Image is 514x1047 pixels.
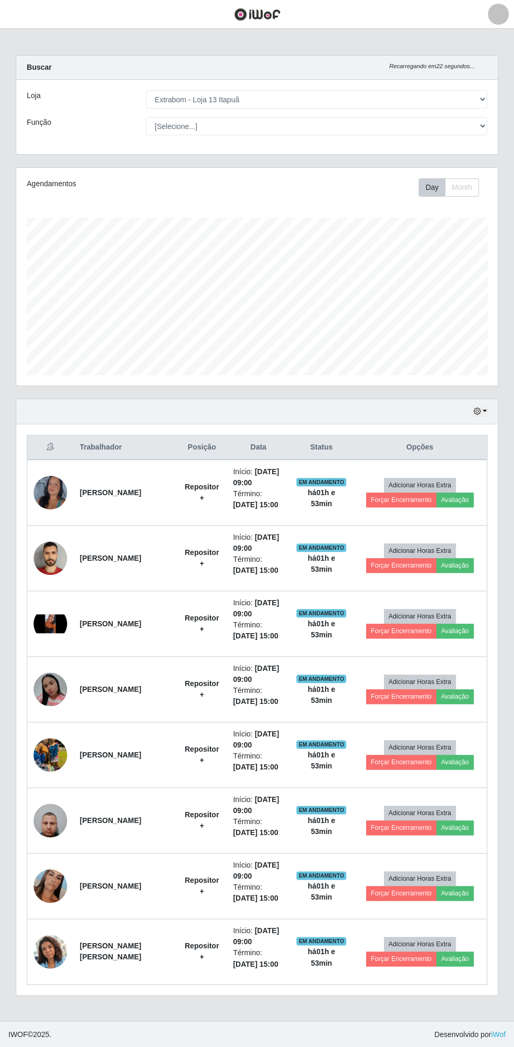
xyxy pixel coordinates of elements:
[185,942,219,961] strong: Repositor +
[366,755,436,770] button: Forçar Encerramento
[384,937,456,952] button: Adicionar Horas Extra
[389,63,475,69] i: Recarregando em 22 segundos...
[233,730,279,749] time: [DATE] 09:00
[233,599,279,618] time: [DATE] 09:00
[296,543,346,552] span: EM ANDAMENTO
[234,8,281,21] img: CoreUI Logo
[366,624,436,638] button: Forçar Encerramento
[233,794,284,816] li: Início:
[185,548,219,568] strong: Repositor +
[233,860,284,882] li: Início:
[233,795,279,815] time: [DATE] 09:00
[185,679,219,699] strong: Repositor +
[233,632,278,640] time: [DATE] 15:00
[73,435,177,460] th: Trabalhador
[80,619,141,628] strong: [PERSON_NAME]
[34,725,67,785] img: 1751228336854.jpeg
[34,929,67,974] img: 1756217660333.jpeg
[436,755,474,770] button: Avaliação
[227,435,290,460] th: Data
[366,493,436,507] button: Forçar Encerramento
[233,488,284,510] li: Término:
[34,456,67,529] img: 1742598450745.jpeg
[177,435,227,460] th: Posição
[80,751,141,759] strong: [PERSON_NAME]
[233,816,284,838] li: Término:
[436,624,474,638] button: Avaliação
[233,947,284,969] li: Término:
[445,178,479,197] button: Month
[308,619,335,639] strong: há 01 h e 53 min
[233,533,279,552] time: [DATE] 09:00
[233,500,278,509] time: [DATE] 15:00
[384,543,456,558] button: Adicionar Horas Extra
[296,871,346,880] span: EM ANDAMENTO
[384,675,456,689] button: Adicionar Horas Extra
[384,806,456,820] button: Adicionar Horas Extra
[27,178,209,189] div: Agendamentos
[80,554,141,562] strong: [PERSON_NAME]
[8,1030,28,1038] span: IWOF
[436,558,474,573] button: Avaliação
[308,488,335,508] strong: há 01 h e 53 min
[419,178,487,197] div: Toolbar with button groups
[308,947,335,967] strong: há 01 h e 53 min
[27,117,51,128] label: Função
[366,689,436,704] button: Forçar Encerramento
[366,952,436,966] button: Forçar Encerramento
[366,820,436,835] button: Forçar Encerramento
[185,876,219,895] strong: Repositor +
[308,554,335,573] strong: há 01 h e 53 min
[436,886,474,901] button: Avaliação
[8,1029,51,1040] span: © 2025 .
[296,937,346,945] span: EM ANDAMENTO
[233,619,284,642] li: Término:
[290,435,353,460] th: Status
[233,554,284,576] li: Término:
[296,478,346,486] span: EM ANDAMENTO
[27,63,51,71] strong: Buscar
[308,751,335,770] strong: há 01 h e 53 min
[80,942,141,961] strong: [PERSON_NAME] [PERSON_NAME]
[436,689,474,704] button: Avaliação
[233,763,278,771] time: [DATE] 15:00
[80,816,141,825] strong: [PERSON_NAME]
[384,871,456,886] button: Adicionar Horas Extra
[296,609,346,617] span: EM ANDAMENTO
[384,740,456,755] button: Adicionar Horas Extra
[34,541,67,575] img: 1744568230995.jpeg
[233,663,284,685] li: Início:
[34,798,67,842] img: 1752010613796.jpeg
[185,810,219,830] strong: Repositor +
[233,532,284,554] li: Início:
[491,1030,506,1038] a: iWof
[233,925,284,947] li: Início:
[233,861,279,880] time: [DATE] 09:00
[296,675,346,683] span: EM ANDAMENTO
[308,685,335,704] strong: há 01 h e 53 min
[384,478,456,493] button: Adicionar Horas Extra
[80,488,141,497] strong: [PERSON_NAME]
[296,806,346,814] span: EM ANDAMENTO
[308,816,335,836] strong: há 01 h e 53 min
[233,729,284,751] li: Início:
[34,672,67,706] img: 1756127287806.jpeg
[233,597,284,619] li: Início:
[80,685,141,693] strong: [PERSON_NAME]
[233,926,279,946] time: [DATE] 09:00
[233,466,284,488] li: Início:
[436,493,474,507] button: Avaliação
[185,614,219,633] strong: Repositor +
[233,697,278,706] time: [DATE] 15:00
[185,745,219,764] strong: Repositor +
[233,828,278,837] time: [DATE] 15:00
[233,566,278,574] time: [DATE] 15:00
[233,894,278,902] time: [DATE] 15:00
[27,90,40,101] label: Loja
[366,886,436,901] button: Forçar Encerramento
[233,467,279,487] time: [DATE] 09:00
[419,178,479,197] div: First group
[233,959,278,968] time: [DATE] 15:00
[34,614,67,633] img: 1748082649324.jpeg
[436,952,474,966] button: Avaliação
